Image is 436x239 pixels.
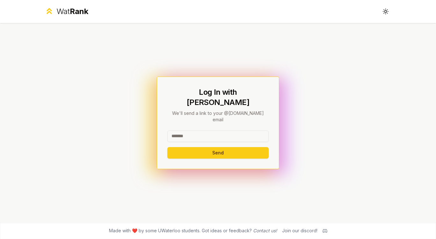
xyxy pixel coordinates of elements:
[167,87,269,108] h1: Log In with [PERSON_NAME]
[167,147,269,159] button: Send
[253,228,277,233] a: Contact us!
[282,228,317,234] div: Join our discord!
[70,7,88,16] span: Rank
[45,6,88,17] a: WatRank
[167,110,269,123] p: We'll send a link to your @[DOMAIN_NAME] email
[109,228,277,234] span: Made with ❤️ by some UWaterloo students. Got ideas or feedback?
[56,6,88,17] div: Wat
